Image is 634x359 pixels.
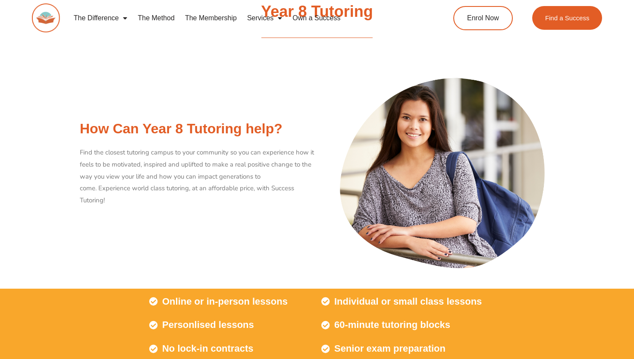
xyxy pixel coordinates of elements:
[545,15,590,21] span: Find a Success
[332,316,450,334] span: 60-minute tutoring blocks
[160,340,253,358] span: No lock-in contracts
[242,8,287,28] a: Services
[160,316,254,334] span: Personlised lessons
[80,120,314,138] h2: How Can Year 8 Tutoring help?
[180,8,242,28] a: The Membership
[532,6,603,30] a: Find a Success
[287,8,345,28] a: Own a Success
[80,147,314,207] p: Find the closest tutoring campus to your community so you can experience how it feels to be motiv...
[69,8,133,28] a: The Difference
[69,8,421,28] nav: Menu
[332,293,482,311] span: Individual or small class lessons
[132,8,179,28] a: The Method
[467,15,499,22] span: Enrol Now
[160,293,288,311] span: Online or in-person lessons
[453,6,513,30] a: Enrol Now
[332,340,446,358] span: Senior exam preparation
